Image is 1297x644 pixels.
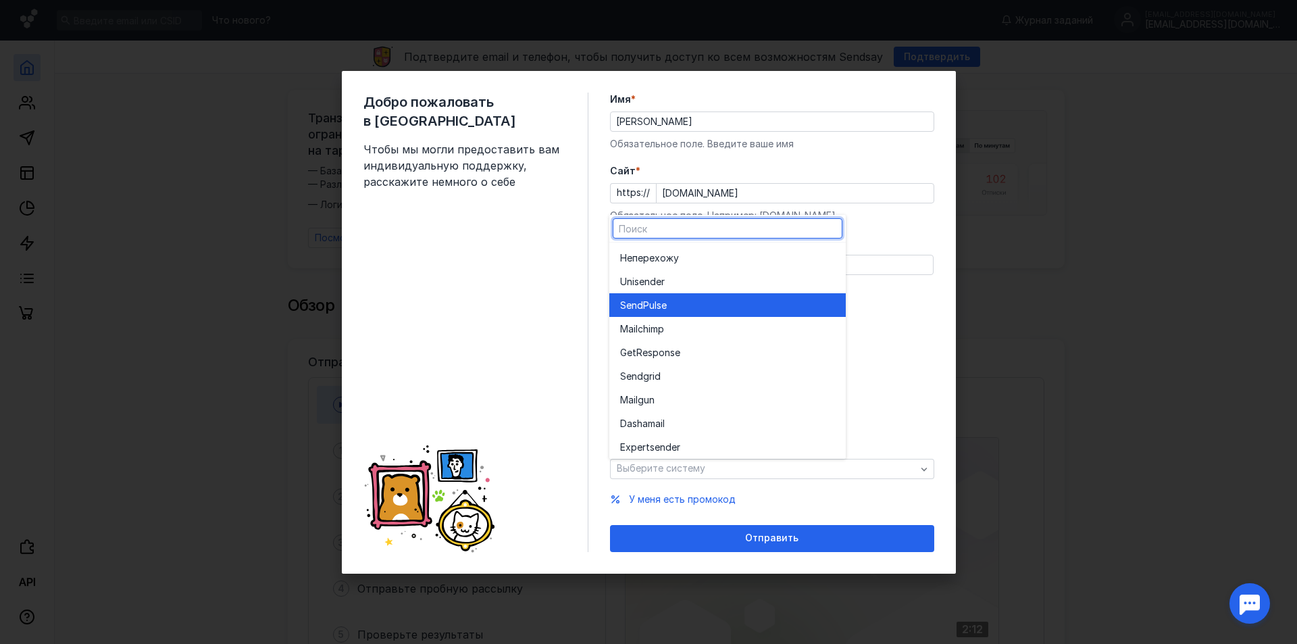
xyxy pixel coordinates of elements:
[632,251,679,265] span: перехожу
[631,441,680,454] span: pertsender
[620,441,631,454] span: Ex
[620,299,661,312] span: SendPuls
[658,322,664,336] span: p
[610,209,934,222] div: Обязательное поле. Например: [DOMAIN_NAME]
[627,346,680,360] span: etResponse
[613,219,842,238] input: Поиск
[617,462,705,474] span: Выберите систему
[620,275,661,289] span: Unisende
[609,243,846,459] div: grid
[610,164,636,178] span: Cайт
[609,388,846,412] button: Mailgun
[638,393,655,407] span: gun
[610,137,934,151] div: Обязательное поле. Введите ваше имя
[363,141,566,190] span: Чтобы мы могли предоставить вам индивидуальную поддержку, расскажите немного о себе
[620,393,638,407] span: Mail
[609,270,846,293] button: Unisender
[610,525,934,552] button: Отправить
[609,435,846,459] button: Expertsender
[610,459,934,479] button: Выберите систему
[609,364,846,388] button: Sendgrid
[629,493,736,506] button: У меня есть промокод
[620,370,653,383] span: Sendgr
[609,246,846,270] button: Неперехожу
[653,370,661,383] span: id
[661,299,667,312] span: e
[363,93,566,130] span: Добро пожаловать в [GEOGRAPHIC_DATA]
[609,412,846,435] button: Dashamail
[661,275,665,289] span: r
[620,417,663,430] span: Dashamai
[620,346,627,360] span: G
[629,493,736,505] span: У меня есть промокод
[609,341,846,364] button: GetResponse
[663,417,665,430] span: l
[609,317,846,341] button: Mailchimp
[745,532,798,544] span: Отправить
[609,293,846,317] button: SendPulse
[620,251,632,265] span: Не
[620,322,658,336] span: Mailchim
[610,93,631,106] span: Имя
